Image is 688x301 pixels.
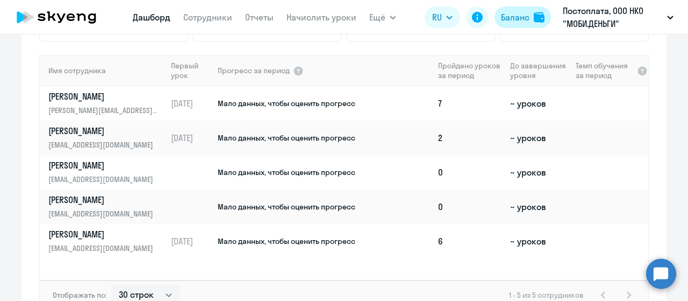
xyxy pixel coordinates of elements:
[183,12,232,23] a: Сотрудники
[506,86,571,121] td: ~ уроков
[509,290,584,300] span: 1 - 5 из 5 сотрудников
[369,6,396,28] button: Ещё
[245,12,274,23] a: Отчеты
[48,159,159,171] p: [PERSON_NAME]
[48,90,166,116] a: [PERSON_NAME][PERSON_NAME][EMAIL_ADDRESS][DOMAIN_NAME]
[167,121,217,155] td: [DATE]
[506,224,571,258] td: ~ уроков
[563,4,663,30] p: Постоплата, ООО НКО "МОБИ.ДЕНЬГИ"
[434,224,506,258] td: 6
[133,12,170,23] a: Дашборд
[218,236,355,246] span: Мало данных, чтобы оценить прогресс
[557,4,679,30] button: Постоплата, ООО НКО "МОБИ.ДЕНЬГИ"
[506,55,571,86] th: До завершения уровня
[434,190,506,224] td: 0
[506,155,571,190] td: ~ уроков
[434,155,506,190] td: 0
[218,167,355,177] span: Мало данных, чтобы оценить прогресс
[53,290,107,300] span: Отображать по:
[167,55,217,86] th: Первый урок
[506,121,571,155] td: ~ уроков
[369,11,385,24] span: Ещё
[48,208,159,220] p: [EMAIL_ADDRESS][DOMAIN_NAME]
[286,12,356,23] a: Начислить уроки
[218,66,290,75] span: Прогресс за период
[167,86,217,121] td: [DATE]
[434,55,506,86] th: Пройдено уроков за период
[48,125,166,151] a: [PERSON_NAME][EMAIL_ADDRESS][DOMAIN_NAME]
[48,159,166,185] a: [PERSON_NAME][EMAIL_ADDRESS][DOMAIN_NAME]
[576,61,634,80] span: Темп обучения за период
[425,6,460,28] button: RU
[167,224,217,258] td: [DATE]
[434,86,506,121] td: 7
[434,121,506,155] td: 2
[48,194,166,220] a: [PERSON_NAME][EMAIL_ADDRESS][DOMAIN_NAME]
[48,90,159,102] p: [PERSON_NAME]
[48,125,159,137] p: [PERSON_NAME]
[48,242,159,254] p: [EMAIL_ADDRESS][DOMAIN_NAME]
[48,173,159,185] p: [EMAIL_ADDRESS][DOMAIN_NAME]
[494,6,551,28] button: Балансbalance
[48,104,159,116] p: [PERSON_NAME][EMAIL_ADDRESS][DOMAIN_NAME]
[48,228,159,240] p: [PERSON_NAME]
[218,202,355,212] span: Мало данных, чтобы оценить прогресс
[501,11,529,24] div: Баланс
[48,194,159,206] p: [PERSON_NAME]
[48,228,166,254] a: [PERSON_NAME][EMAIL_ADDRESS][DOMAIN_NAME]
[48,139,159,151] p: [EMAIL_ADDRESS][DOMAIN_NAME]
[506,190,571,224] td: ~ уроков
[218,133,355,143] span: Мало данных, чтобы оценить прогресс
[218,99,355,108] span: Мало данных, чтобы оценить прогресс
[40,55,167,86] th: Имя сотрудника
[534,12,544,23] img: balance
[432,11,442,24] span: RU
